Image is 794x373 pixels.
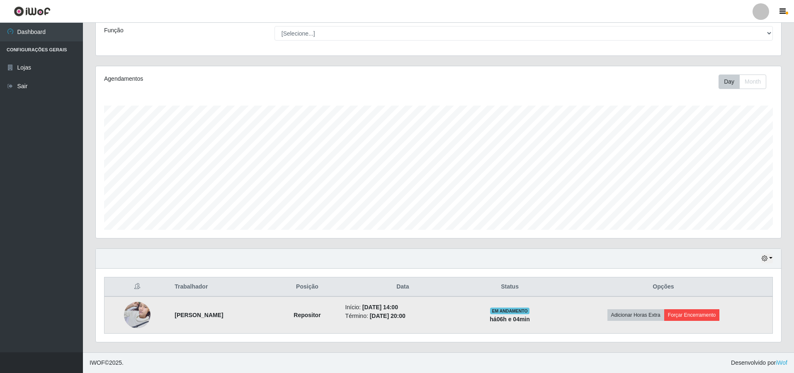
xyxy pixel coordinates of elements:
[345,303,461,312] li: Início:
[90,359,105,366] span: IWOF
[554,277,773,297] th: Opções
[90,359,124,367] span: © 2025 .
[362,304,398,310] time: [DATE] 14:00
[274,277,340,297] th: Posição
[340,277,466,297] th: Data
[465,277,554,297] th: Status
[345,312,461,320] li: Término:
[175,312,223,318] strong: [PERSON_NAME]
[719,75,740,89] button: Day
[490,308,529,314] span: EM ANDAMENTO
[664,309,720,321] button: Forçar Encerramento
[776,359,787,366] a: iWof
[294,312,321,318] strong: Repositor
[104,75,376,83] div: Agendamentos
[370,313,405,319] time: [DATE] 20:00
[490,316,530,322] strong: há 06 h e 04 min
[104,26,124,35] label: Função
[731,359,787,367] span: Desenvolvido por
[719,75,773,89] div: Toolbar with button groups
[607,309,664,321] button: Adicionar Horas Extra
[719,75,766,89] div: First group
[14,6,51,17] img: CoreUI Logo
[170,277,274,297] th: Trabalhador
[739,75,766,89] button: Month
[124,297,151,332] img: 1755028690244.jpeg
